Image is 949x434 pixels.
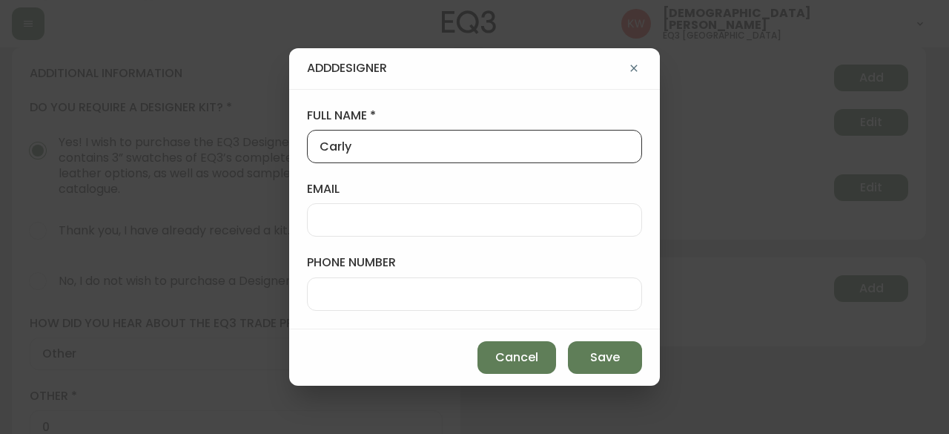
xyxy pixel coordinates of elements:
[307,181,642,197] label: email
[307,108,642,124] label: full name
[307,60,387,76] h4: Add Designer
[307,254,642,271] label: phone number
[495,349,538,366] span: Cancel
[568,341,642,374] button: Save
[590,349,620,366] span: Save
[477,341,556,374] button: Cancel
